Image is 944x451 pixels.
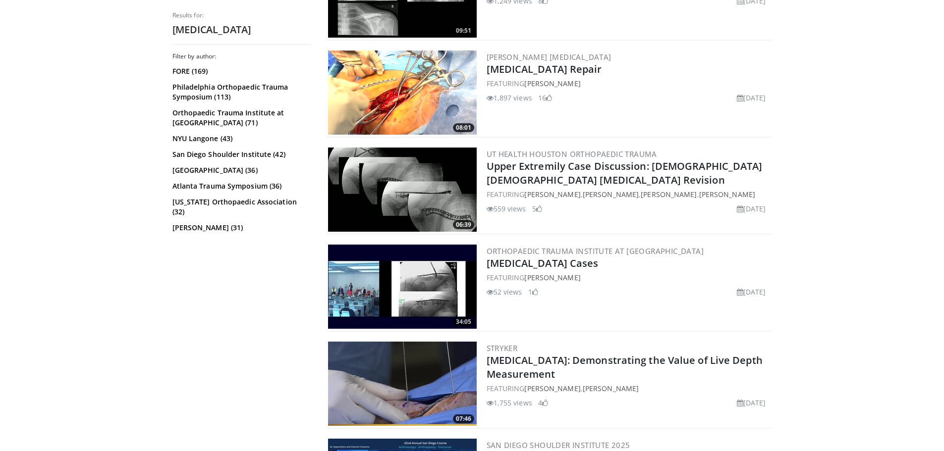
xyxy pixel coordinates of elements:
img: 339e394c-0cc8-4ec8-9951-dbcccd4a2a3d.png.300x170_q85_crop-smart_upscale.png [328,50,477,135]
a: [PERSON_NAME] [MEDICAL_DATA] [487,52,611,62]
a: Orthopaedic Trauma Institute at [GEOGRAPHIC_DATA] (71) [172,108,309,128]
div: FEATURING , , , [487,189,770,200]
a: [PERSON_NAME] [699,190,755,199]
a: [MEDICAL_DATA] Cases [487,256,599,270]
li: 5 [532,203,542,214]
li: 16 [538,93,552,103]
span: 09:51 [453,26,474,35]
div: FEATURING , [487,383,770,394]
img: 3ac74052-a5b7-4149-9b38-dc671cabd957.300x170_q85_crop-smart_upscale.jpg [328,245,477,329]
a: [MEDICAL_DATA] Repair [487,62,602,76]
span: 34:05 [453,317,474,326]
h2: [MEDICAL_DATA] [172,23,311,36]
li: [DATE] [737,287,766,297]
a: [PERSON_NAME] [524,384,580,393]
a: [PERSON_NAME] [583,384,639,393]
a: Stryker [487,343,518,353]
li: [DATE] [737,203,766,214]
span: 06:39 [453,220,474,229]
a: [PERSON_NAME] [641,190,697,199]
a: [US_STATE] Orthopaedic Association (32) [172,197,309,217]
a: 07:46 [328,342,477,426]
span: 07:46 [453,414,474,423]
li: 1,897 views [487,93,532,103]
a: [MEDICAL_DATA]: Demonstrating the Value of Live Depth Measurement [487,353,763,381]
a: 06:39 [328,148,477,232]
a: NYU Langone (43) [172,134,309,144]
a: Orthopaedic Trauma Institute at [GEOGRAPHIC_DATA] [487,246,704,256]
li: 1 [528,287,538,297]
a: Philadelphia Orthopaedic Trauma Symposium (113) [172,82,309,102]
a: [PERSON_NAME] (31) [172,223,309,233]
a: San Diego Shoulder Institute 2025 [487,440,630,450]
li: 1,755 views [487,398,532,408]
a: Upper Extremily Case Discussion: [DEMOGRAPHIC_DATA] [DEMOGRAPHIC_DATA] [MEDICAL_DATA] Revision [487,159,763,187]
li: 4 [538,398,548,408]
div: FEATURING [487,78,770,89]
a: UT Health Houston Orthopaedic Trauma [487,149,657,159]
li: 559 views [487,203,526,214]
a: FORE (169) [172,66,309,76]
img: f418a4b3-fdc1-4e2d-990d-40c25d54ba78.300x170_q85_crop-smart_upscale.jpg [328,342,477,426]
img: a71ed069-d9fd-42b3-b2ae-9b7e70f2824b.300x170_q85_crop-smart_upscale.jpg [328,148,477,232]
a: [PERSON_NAME] [524,190,580,199]
div: FEATURING [487,272,770,283]
a: [GEOGRAPHIC_DATA] (36) [172,165,309,175]
li: 52 views [487,287,522,297]
span: 08:01 [453,123,474,132]
h3: Filter by author: [172,52,311,60]
a: [PERSON_NAME] [524,79,580,88]
li: [DATE] [737,398,766,408]
a: Atlanta Trauma Symposium (36) [172,181,309,191]
p: Results for: [172,11,311,19]
li: [DATE] [737,93,766,103]
a: [PERSON_NAME] [524,273,580,282]
a: [PERSON_NAME] [583,190,639,199]
a: 08:01 [328,50,477,135]
a: 34:05 [328,245,477,329]
a: San Diego Shoulder Institute (42) [172,150,309,159]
